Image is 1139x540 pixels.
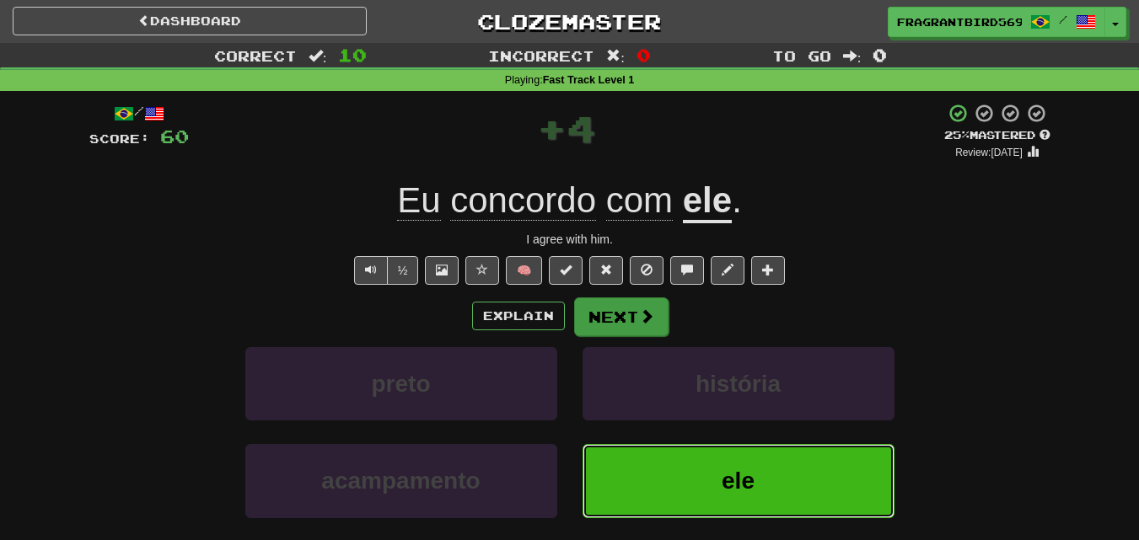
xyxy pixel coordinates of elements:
[772,47,831,64] span: To go
[321,468,480,494] span: acampamento
[89,231,1050,248] div: I agree with him.
[722,468,755,494] span: ele
[506,256,542,285] button: 🧠
[472,302,565,330] button: Explain
[606,180,673,221] span: com
[245,347,557,420] button: preto
[543,74,635,86] strong: Fast Track Level 1
[606,49,625,63] span: :
[630,256,664,285] button: Ignore sentence (alt+i)
[843,49,862,63] span: :
[873,45,887,65] span: 0
[89,103,189,124] div: /
[537,103,567,153] span: +
[392,7,746,36] a: Clozemaster
[888,7,1105,37] a: FragrantBird5698 /
[89,131,150,146] span: Score:
[944,128,1050,143] div: Mastered
[670,256,704,285] button: Discuss sentence (alt+u)
[751,256,785,285] button: Add to collection (alt+a)
[637,45,651,65] span: 0
[732,180,742,220] span: .
[574,297,669,336] button: Next
[338,45,367,65] span: 10
[372,371,431,397] span: preto
[583,347,895,420] button: história
[549,256,583,285] button: Set this sentence to 100% Mastered (alt+m)
[309,49,327,63] span: :
[387,256,419,285] button: ½
[160,126,189,147] span: 60
[711,256,744,285] button: Edit sentence (alt+d)
[955,147,1023,158] small: Review: [DATE]
[567,107,596,149] span: 4
[944,128,970,142] span: 25 %
[13,7,367,35] a: Dashboard
[589,256,623,285] button: Reset to 0% Mastered (alt+r)
[245,444,557,517] button: acampamento
[214,47,297,64] span: Correct
[354,256,388,285] button: Play sentence audio (ctl+space)
[450,180,596,221] span: concordo
[488,47,594,64] span: Incorrect
[425,256,459,285] button: Show image (alt+x)
[465,256,499,285] button: Favorite sentence (alt+f)
[397,180,440,221] span: Eu
[897,14,1022,29] span: FragrantBird5698
[1059,13,1067,25] span: /
[351,256,419,285] div: Text-to-speech controls
[696,371,781,397] span: história
[583,444,895,517] button: ele
[683,180,732,223] u: ele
